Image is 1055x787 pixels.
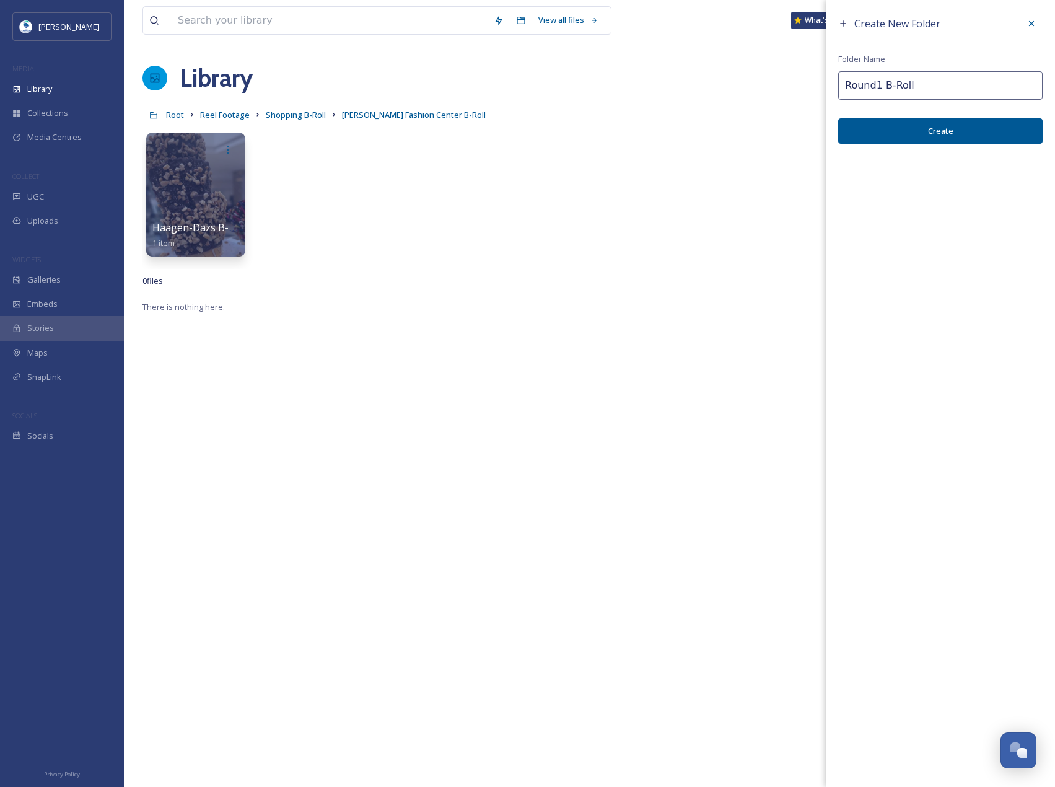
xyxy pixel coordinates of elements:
[44,770,80,778] span: Privacy Policy
[142,301,225,312] span: There is nothing here.
[27,347,48,359] span: Maps
[200,109,250,120] span: Reel Footage
[152,221,246,234] span: Haagen-Dazs B-Roll
[166,107,184,122] a: Root
[532,8,605,32] a: View all files
[172,7,488,34] input: Search your library
[152,237,175,248] span: 1 item
[12,411,37,420] span: SOCIALS
[342,107,486,122] a: [PERSON_NAME] Fashion Center B-Roll
[1000,732,1036,768] button: Open Chat
[266,109,326,120] span: Shopping B-Roll
[152,222,246,248] a: Haagen-Dazs B-Roll1 item
[791,12,853,29] a: What's New
[38,21,100,32] span: [PERSON_NAME]
[838,118,1043,144] button: Create
[854,17,940,30] span: Create New Folder
[200,107,250,122] a: Reel Footage
[27,131,82,143] span: Media Centres
[166,109,184,120] span: Root
[342,109,486,120] span: [PERSON_NAME] Fashion Center B-Roll
[20,20,32,33] img: download.jpeg
[27,83,52,95] span: Library
[27,430,53,442] span: Socials
[266,107,326,122] a: Shopping B-Roll
[27,274,61,286] span: Galleries
[27,322,54,334] span: Stories
[12,64,34,73] span: MEDIA
[838,71,1043,100] input: Name
[27,298,58,310] span: Embeds
[142,275,163,287] span: 0 file s
[27,215,58,227] span: Uploads
[44,766,80,781] a: Privacy Policy
[27,107,68,119] span: Collections
[12,255,41,264] span: WIDGETS
[838,53,885,65] span: Folder Name
[27,191,44,203] span: UGC
[180,59,253,97] a: Library
[12,172,39,181] span: COLLECT
[27,371,61,383] span: SnapLink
